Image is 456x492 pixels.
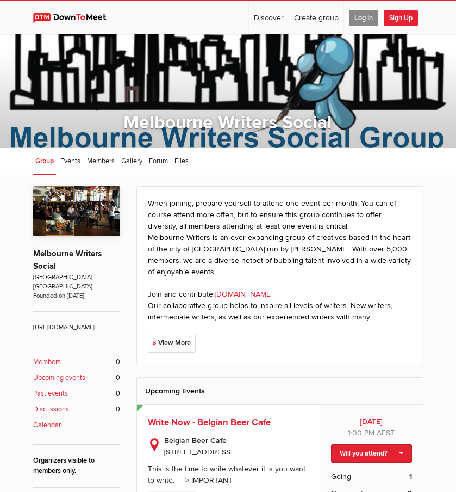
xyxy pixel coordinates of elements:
span: [STREET_ADDRESS] [164,447,232,457]
a: Gallery [119,148,145,175]
b: Discussions [33,404,69,415]
span: 1:00 PM [348,428,374,438]
span: 0 [116,357,120,367]
a: Files [172,148,191,175]
b: Calendar [33,420,61,430]
span: Sign Up [384,10,418,26]
p: Join and contribute: Our collaborative group helps to inspire all levels of writers. New writers,... [148,288,412,323]
span: Log In [349,10,378,26]
a: Discover [249,1,289,34]
span: Gallery [121,157,142,165]
b: Past events [33,389,68,399]
a: Events [58,148,83,175]
span: Australia/Sydney [377,428,395,438]
a: Log In [344,1,383,34]
span: 0 [116,404,120,415]
span: 0 [116,389,120,399]
a: Discussions 0 [33,404,120,415]
span: 0 [116,373,120,383]
h2: Upcoming Events [145,378,415,404]
a: Calendar [33,420,120,430]
img: Melbourne Writers Social [33,186,120,236]
a: Create group [289,1,343,34]
a: [DOMAIN_NAME] [215,290,272,299]
a: Will you attend? [331,444,412,463]
span: Founded on [DATE] [33,291,120,300]
span: Events [60,157,80,165]
b: [DATE] [331,416,412,427]
p: When joining, prepare yourself to attend one event per month. You can of course attend more often... [148,198,412,278]
b: Upcoming events [33,373,85,383]
b: Members [33,357,61,367]
span: Forum [149,157,168,165]
b: 1 [409,471,412,482]
a: Members [85,148,117,175]
span: Group [35,157,54,165]
a: Members 0 [33,357,120,367]
img: DownToMeet [33,13,116,23]
b: Belgian Beer Cafe [164,435,309,446]
a: Group [33,148,56,175]
div: This is the time to write whatever it is you want to write.-----> IMPORTANT [148,464,305,485]
a: Upcoming events 0 [33,373,120,383]
a: Write Now - Belgian Beer Cafe [148,417,271,428]
span: Members [87,157,115,165]
span: [URL][DOMAIN_NAME] [33,311,120,332]
a: View More [148,334,196,353]
a: Forum [147,148,170,175]
div: Organizers visible to members only. [33,456,120,476]
span: Files [174,157,189,165]
a: Past events 0 [33,389,120,399]
span: [GEOGRAPHIC_DATA], [GEOGRAPHIC_DATA] [33,273,120,291]
a: Sign Up [384,1,423,34]
span: Going [331,471,351,482]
